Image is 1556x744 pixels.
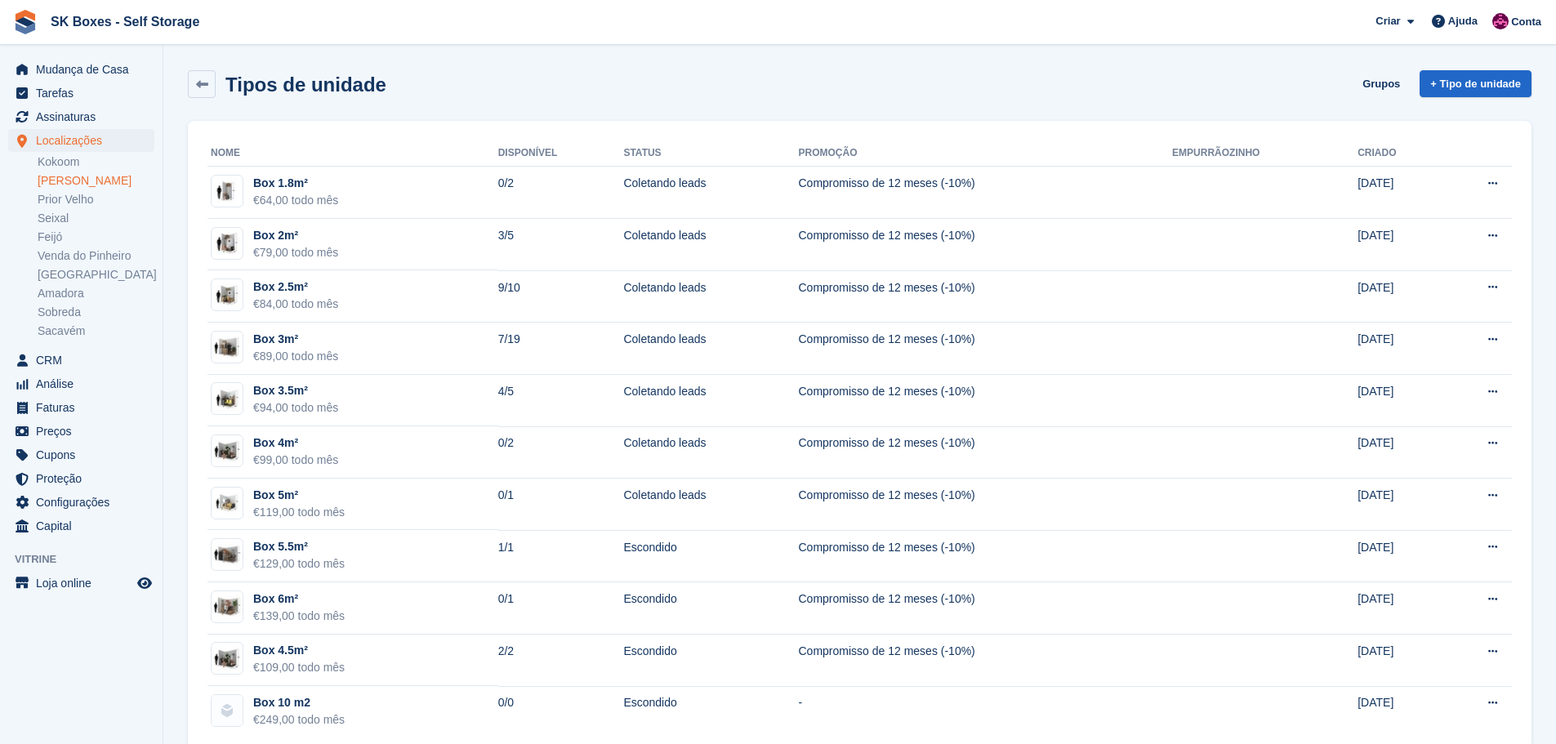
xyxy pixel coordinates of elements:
a: menu [8,58,154,81]
td: 0/1 [498,582,624,635]
a: [GEOGRAPHIC_DATA] [38,267,154,283]
td: 2/2 [498,635,624,687]
div: Box 5m² [253,487,345,504]
th: Disponível [498,140,624,167]
span: Mudança de Casa [36,58,134,81]
a: Venda do Pinheiro [38,248,154,264]
td: Compromisso de 12 meses (-10%) [798,375,1172,427]
td: Coletando leads [623,426,798,479]
td: 3/5 [498,219,624,271]
img: 40-sqft-unit.jpg [212,647,243,670]
img: 50-sqft-unit.jpg [212,491,243,515]
img: blank-unit-type-icon-ffbac7b88ba66c5e286b0e438baccc4b9c83835d4c34f86887a83fc20ec27e7b.svg [212,695,243,726]
a: menu [8,82,154,105]
img: 35-sqft-unit.jpg [212,387,243,411]
td: [DATE] [1358,686,1439,737]
span: Proteção [36,467,134,490]
span: Análise [36,372,134,395]
td: Compromisso de 12 meses (-10%) [798,635,1172,687]
div: Box 10 m2 [253,694,345,711]
td: Coletando leads [623,375,798,427]
h2: Tipos de unidade [225,74,386,96]
td: [DATE] [1358,167,1439,219]
td: Compromisso de 12 meses (-10%) [798,323,1172,375]
a: menu [8,372,154,395]
td: Compromisso de 12 meses (-10%) [798,270,1172,323]
td: Escondido [623,530,798,582]
div: Box 3m² [253,331,338,348]
div: €79,00 todo mês [253,244,338,261]
td: [DATE] [1358,479,1439,531]
a: Sacavém [38,323,154,339]
div: €64,00 todo mês [253,192,338,209]
td: [DATE] [1358,582,1439,635]
div: €89,00 todo mês [253,348,338,365]
th: Status [623,140,798,167]
a: Seixal [38,211,154,226]
a: + Tipo de unidade [1420,70,1531,97]
div: Box 4m² [253,434,338,452]
a: Kokoom [38,154,154,170]
div: Box 4.5m² [253,642,345,659]
span: Loja online [36,572,134,595]
td: [DATE] [1358,375,1439,427]
a: menu [8,396,154,419]
a: Feijó [38,229,154,245]
span: Ajuda [1448,13,1478,29]
a: menu [8,572,154,595]
td: [DATE] [1358,426,1439,479]
td: Escondido [623,635,798,687]
td: [DATE] [1358,530,1439,582]
a: Prior Velho [38,192,154,207]
td: 0/2 [498,167,624,219]
a: SK Boxes - Self Storage [44,8,206,35]
td: Escondido [623,582,798,635]
div: Box 1.8m² [253,175,338,192]
span: Preços [36,420,134,443]
div: Box 3.5m² [253,382,338,399]
td: [DATE] [1358,323,1439,375]
a: menu [8,515,154,537]
span: CRM [36,349,134,372]
td: 1/1 [498,530,624,582]
span: Conta [1511,14,1541,30]
img: 40-sqft-unit.jpg [212,439,243,463]
td: Compromisso de 12 meses (-10%) [798,426,1172,479]
td: Compromisso de 12 meses (-10%) [798,219,1172,271]
span: Cupons [36,443,134,466]
a: Loja de pré-visualização [135,573,154,593]
td: Compromisso de 12 meses (-10%) [798,582,1172,635]
span: Faturas [36,396,134,419]
a: Sobreda [38,305,154,320]
img: 64-sqft-unit.jpg [212,595,243,618]
div: €249,00 todo mês [253,711,345,728]
img: 60-sqft-unit.jpg [212,543,243,567]
span: Capital [36,515,134,537]
td: 0/1 [498,479,624,531]
td: Escondido [623,686,798,737]
td: 4/5 [498,375,624,427]
td: 0/0 [498,686,624,737]
th: Empurrãozinho [1172,140,1358,167]
img: 10-sqft-unit.jpg [212,180,243,203]
a: [PERSON_NAME] [38,173,154,189]
a: menu [8,443,154,466]
span: Configurações [36,491,134,514]
a: menu [8,105,154,128]
div: Box 5.5m² [253,538,345,555]
div: Box 2m² [253,227,338,244]
div: Box 6m² [253,590,345,608]
img: Joana Alegria [1492,13,1509,29]
img: 32-sqft-unit.jpg [212,336,243,359]
a: menu [8,491,154,514]
a: Amadora [38,286,154,301]
div: €84,00 todo mês [253,296,338,313]
a: menu [8,349,154,372]
td: [DATE] [1358,635,1439,687]
td: Coletando leads [623,219,798,271]
td: Compromisso de 12 meses (-10%) [798,167,1172,219]
span: Criar [1375,13,1400,29]
img: stora-icon-8386f47178a22dfd0bd8f6a31ec36ba5ce8667c1dd55bd0f319d3a0aa187defe.svg [13,10,38,34]
td: 9/10 [498,270,624,323]
td: 0/2 [498,426,624,479]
